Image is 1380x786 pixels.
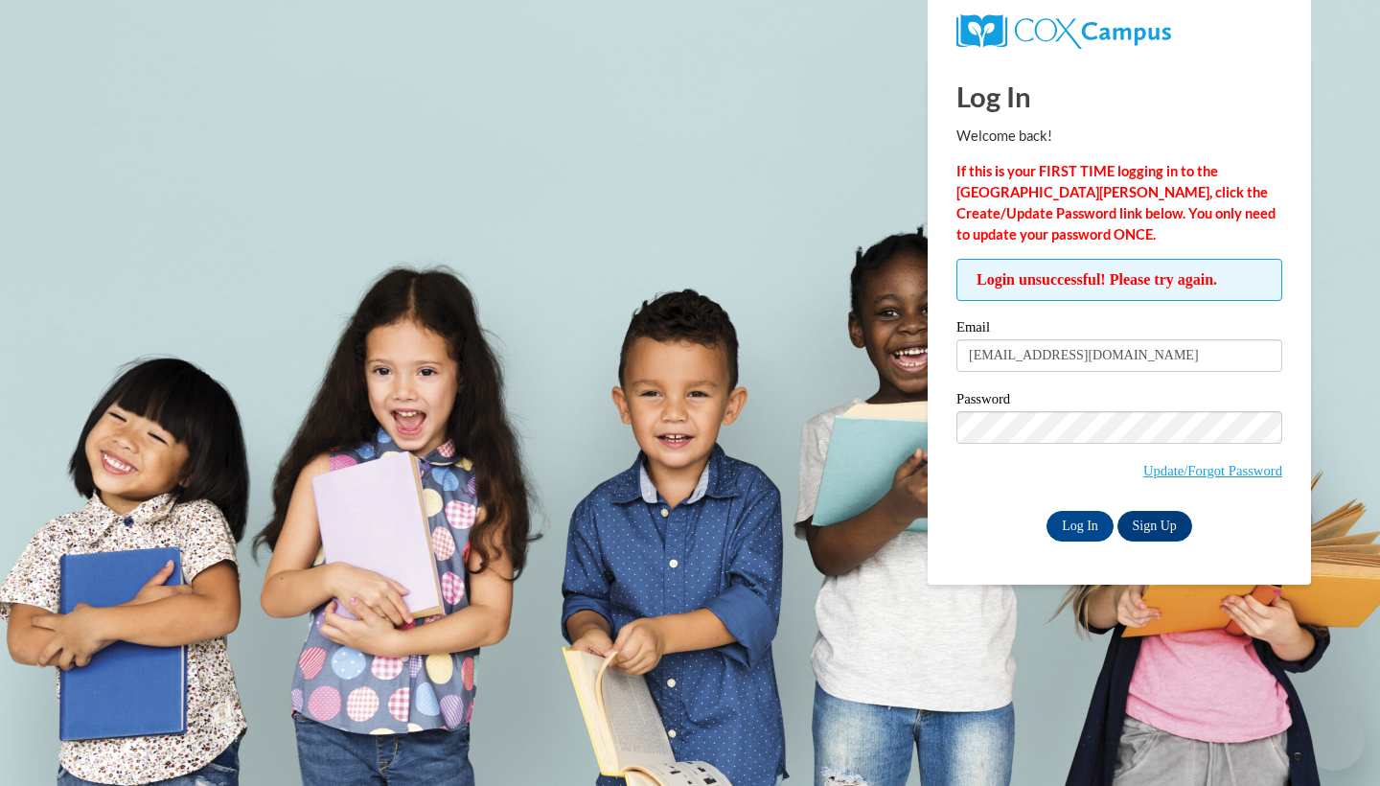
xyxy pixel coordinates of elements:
[1117,511,1192,542] a: Sign Up
[1303,709,1365,771] iframe: Button to launch messaging window
[956,126,1282,147] p: Welcome back!
[956,320,1282,339] label: Email
[956,163,1276,243] strong: If this is your FIRST TIME logging in to the [GEOGRAPHIC_DATA][PERSON_NAME], click the Create/Upd...
[956,259,1282,301] span: Login unsuccessful! Please try again.
[956,14,1282,49] a: COX Campus
[956,392,1282,411] label: Password
[956,77,1282,116] h1: Log In
[956,14,1171,49] img: COX Campus
[1046,511,1114,542] input: Log In
[1143,463,1282,478] a: Update/Forgot Password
